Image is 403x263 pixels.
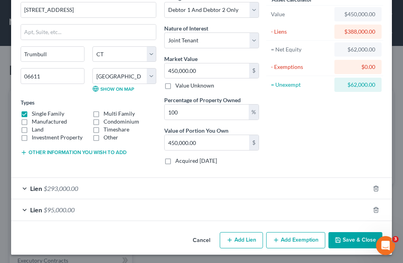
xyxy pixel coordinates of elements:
[104,118,139,126] label: Condominium
[164,24,208,32] label: Nature of Interest
[341,46,375,53] div: $62,000.00
[164,55,198,63] label: Market Value
[164,126,228,135] label: Value of Portion You Own
[341,28,375,36] div: $388,000.00
[328,232,382,249] button: Save & Close
[341,81,375,89] div: $62,000.00
[376,236,395,255] iframe: Intercom live chat
[249,63,259,78] div: $
[271,46,331,53] div: = Net Equity
[266,232,325,249] button: Add Exemption
[271,81,331,89] div: = Unexempt
[220,232,263,249] button: Add Lien
[186,233,217,249] button: Cancel
[32,133,83,141] label: Investment Property
[32,110,64,118] label: Single Family
[271,63,331,71] div: - Exemptions
[175,82,214,90] label: Value Unknown
[21,98,35,107] label: Types
[175,157,217,165] label: Acquired [DATE]
[392,236,399,242] span: 3
[21,25,156,40] input: Apt, Suite, etc...
[104,133,118,141] label: Other
[271,10,331,18] div: Value
[249,105,259,120] div: %
[21,2,156,17] input: Enter address...
[165,105,249,120] input: 0.00
[92,86,134,92] a: Show on Map
[21,149,127,156] button: Other information you wish to add
[104,126,129,133] label: Timeshare
[165,63,249,78] input: 0.00
[271,28,331,36] div: - Liens
[44,206,75,213] span: $95,000.00
[164,96,241,104] label: Percentage of Property Owned
[21,68,84,84] input: Enter zip...
[44,185,78,192] span: $293,000.00
[21,47,84,62] input: Enter city...
[341,63,375,71] div: $0.00
[104,110,135,118] label: Multi Family
[32,126,44,133] label: Land
[165,135,249,150] input: 0.00
[30,185,42,192] span: Lien
[249,135,259,150] div: $
[341,10,375,18] div: $450,000.00
[30,206,42,213] span: Lien
[32,118,67,126] label: Manufactured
